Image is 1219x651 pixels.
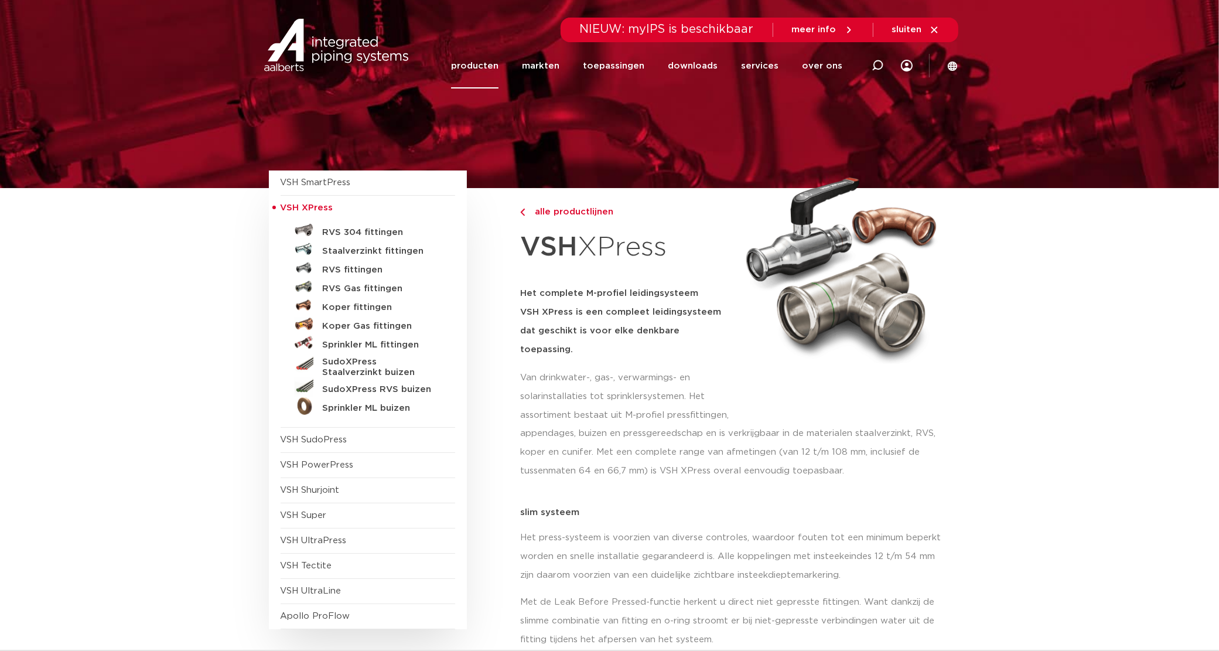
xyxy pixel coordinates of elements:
[281,612,350,621] a: Apollo ProFlow
[281,486,340,495] a: VSH Shurjoint
[281,511,327,520] a: VSH Super
[892,25,922,34] span: sluiten
[281,315,455,333] a: Koper Gas fittingen
[281,203,333,212] span: VSH XPress
[520,209,525,216] img: chevron-right.svg
[281,258,455,277] a: RVS fittingen
[668,43,718,88] a: downloads
[281,587,342,595] a: VSH UltraLine
[520,225,732,270] h1: XPress
[323,403,439,414] h5: Sprinkler ML buizen
[323,357,439,378] h5: SudoXPress Staalverzinkt buizen
[323,340,439,350] h5: Sprinkler ML fittingen
[281,378,455,397] a: SudoXPress RVS buizen
[281,296,455,315] a: Koper fittingen
[323,302,439,313] h5: Koper fittingen
[802,43,842,88] a: over ons
[323,321,439,332] h5: Koper Gas fittingen
[323,246,439,257] h5: Staalverzinkt fittingen
[281,397,455,415] a: Sprinkler ML buizen
[520,369,732,425] p: Van drinkwater-, gas-, verwarmings- en solarinstallaties tot sprinklersystemen. Het assortiment b...
[323,265,439,275] h5: RVS fittingen
[520,508,951,517] p: slim systeem
[281,178,351,187] a: VSH SmartPress
[580,23,754,35] span: NIEUW: myIPS is beschikbaar
[741,43,778,88] a: services
[451,43,498,88] a: producten
[323,227,439,238] h5: RVS 304 fittingen
[281,240,455,258] a: Staalverzinkt fittingen
[281,333,455,352] a: Sprinkler ML fittingen
[520,284,732,359] h5: Het complete M-profiel leidingsysteem VSH XPress is een compleet leidingsysteem dat geschikt is v...
[520,234,578,261] strong: VSH
[281,277,455,296] a: RVS Gas fittingen
[583,43,644,88] a: toepassingen
[323,384,439,395] h5: SudoXPress RVS buizen
[792,25,854,35] a: meer info
[892,25,940,35] a: sluiten
[520,529,951,585] p: Het press-systeem is voorzien van diverse controles, waardoor fouten tot een minimum beperkt word...
[281,561,332,570] a: VSH Tectite
[520,424,951,480] p: appendages, buizen en pressgereedschap en is verkrijgbaar in de materialen staalverzinkt, RVS, ko...
[451,43,842,88] nav: Menu
[323,284,439,294] h5: RVS Gas fittingen
[522,43,559,88] a: markten
[281,536,347,545] a: VSH UltraPress
[281,461,354,469] a: VSH PowerPress
[520,593,951,649] p: Met de Leak Before Pressed-functie herkent u direct niet gepresste fittingen. Want dankzij de sli...
[520,205,732,219] a: alle productlijnen
[281,435,347,444] a: VSH SudoPress
[281,221,455,240] a: RVS 304 fittingen
[528,207,613,216] span: alle productlijnen
[281,352,455,378] a: SudoXPress Staalverzinkt buizen
[792,25,836,34] span: meer info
